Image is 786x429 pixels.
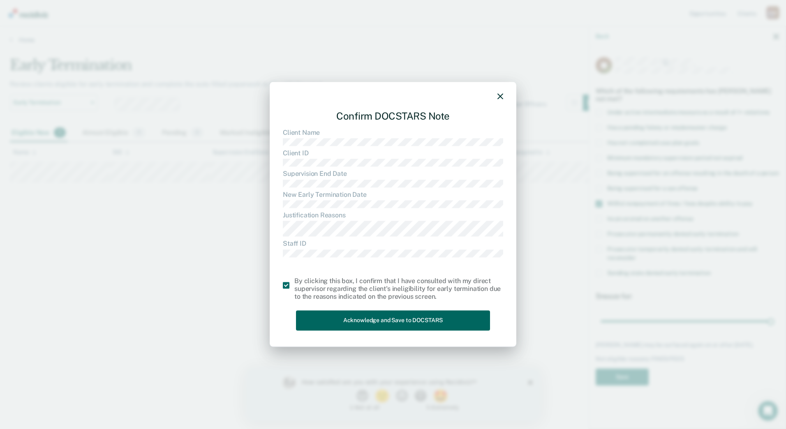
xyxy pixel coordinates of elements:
[169,22,183,35] button: 4
[129,22,146,35] button: 2
[56,11,246,18] div: How satisfied are you with your experience using Recidiviz?
[283,240,503,248] dt: Staff ID
[150,22,164,35] button: 3
[294,277,503,301] div: By clicking this box, I confirm that I have consulted with my direct supervisor regarding the cli...
[187,22,204,35] button: 5
[180,37,258,42] div: 5 - Extremely
[296,311,490,331] button: Acknowledge and Save to DOCSTARS
[283,170,503,178] dt: Supervision End Date
[56,37,134,42] div: 1 - Not at all
[283,150,503,157] dt: Client ID
[36,8,49,21] img: Profile image for Kim
[282,12,287,17] div: Close survey
[283,191,503,198] dt: New Early Termination Date
[283,211,503,219] dt: Justification Reasons
[283,104,503,129] div: Confirm DOCSTARS Note
[283,129,503,136] dt: Client Name
[110,22,125,35] button: 1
